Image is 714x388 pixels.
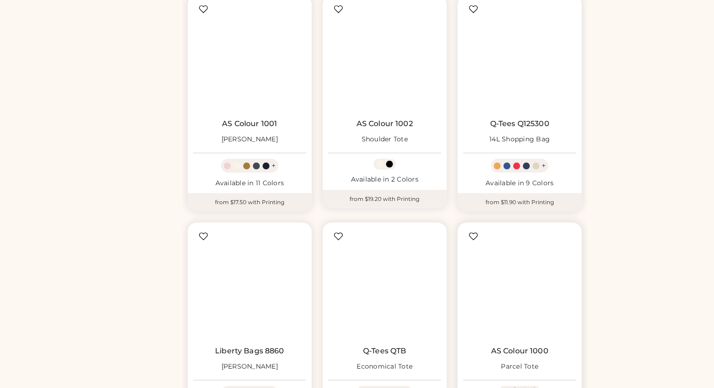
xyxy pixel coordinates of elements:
[193,179,306,188] div: Available in 11 Colors
[193,1,306,114] img: AS Colour 1001 Carrie Tote
[463,179,576,188] div: Available in 9 Colors
[363,346,406,356] a: Q-Tees QTB
[222,135,278,144] div: [PERSON_NAME]
[323,190,447,208] div: from $19.20 with Printing
[491,346,548,356] a: AS Colour 1000
[501,362,539,371] div: Parcel Tote
[542,161,546,171] div: +
[362,135,408,144] div: Shoulder Tote
[193,228,306,341] img: Liberty Bags 8860 Nicole Tote
[463,228,576,341] img: AS Colour 1000 Parcel Tote
[490,135,550,144] div: 14L Shopping Bag
[188,193,312,212] div: from $17.50 with Printing
[458,193,582,212] div: from $11.90 with Printing
[328,175,441,184] div: Available in 2 Colors
[328,228,441,341] img: Q-Tees QTB Economical Tote
[490,119,549,128] a: Q-Tees Q125300
[328,1,441,114] img: AS Colour 1002 Shoulder Tote
[357,362,413,371] div: Economical Tote
[463,1,576,114] img: Q-Tees Q125300 14L Shopping Bag
[222,362,278,371] div: [PERSON_NAME]
[222,119,277,128] a: AS Colour 1001
[271,161,276,171] div: +
[357,119,413,128] a: AS Colour 1002
[215,346,284,356] a: Liberty Bags 8860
